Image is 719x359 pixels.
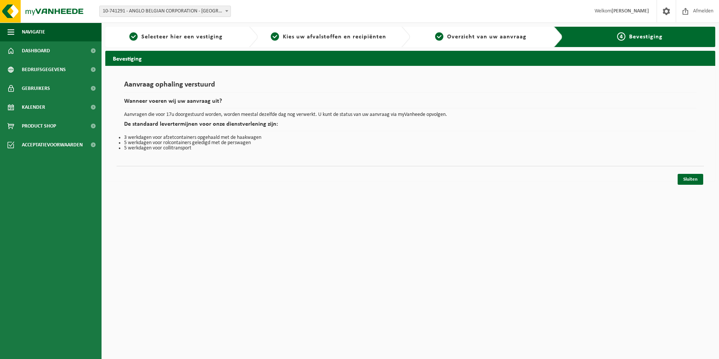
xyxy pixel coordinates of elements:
[22,117,56,135] span: Product Shop
[271,32,279,41] span: 2
[105,51,715,65] h2: Bevestiging
[124,121,696,131] h2: De standaard levertermijnen voor onze dienstverlening zijn:
[129,32,138,41] span: 1
[22,23,45,41] span: Navigatie
[611,8,649,14] strong: [PERSON_NAME]
[617,32,625,41] span: 4
[678,174,703,185] a: Sluiten
[435,32,443,41] span: 3
[141,34,223,40] span: Selecteer hier een vestiging
[100,6,231,17] span: 10-741291 - ANGLO BELGIAN CORPORATION - GENT
[124,81,696,93] h1: Aanvraag ophaling verstuurd
[414,32,548,41] a: 3Overzicht van uw aanvraag
[99,6,231,17] span: 10-741291 - ANGLO BELGIAN CORPORATION - GENT
[109,32,243,41] a: 1Selecteer hier een vestiging
[124,98,696,108] h2: Wanneer voeren wij uw aanvraag uit?
[124,146,696,151] li: 5 werkdagen voor collitransport
[124,112,696,117] p: Aanvragen die voor 17u doorgestuurd worden, worden meestal dezelfde dag nog verwerkt. U kunt de s...
[124,135,696,140] li: 3 werkdagen voor afzetcontainers opgehaald met de haakwagen
[262,32,396,41] a: 2Kies uw afvalstoffen en recipiënten
[283,34,386,40] span: Kies uw afvalstoffen en recipiënten
[124,140,696,146] li: 5 werkdagen voor rolcontainers geledigd met de perswagen
[629,34,663,40] span: Bevestiging
[22,98,45,117] span: Kalender
[447,34,526,40] span: Overzicht van uw aanvraag
[22,135,83,154] span: Acceptatievoorwaarden
[22,79,50,98] span: Gebruikers
[22,60,66,79] span: Bedrijfsgegevens
[22,41,50,60] span: Dashboard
